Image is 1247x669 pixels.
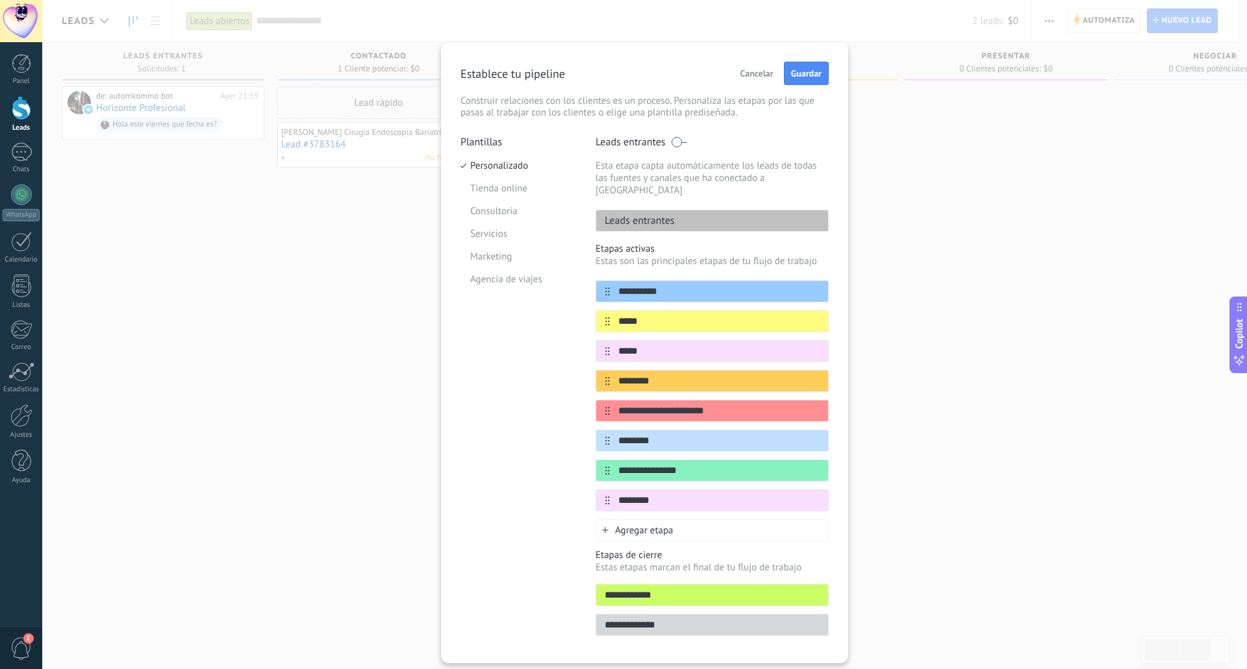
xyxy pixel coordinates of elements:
div: Ayuda [3,476,40,485]
div: Ajustes [3,431,40,439]
span: Cancelar [740,69,774,78]
p: Construir relaciones con los clientes es un proceso. Personaliza las etapas por las que pasas al ... [460,95,829,119]
div: Calendario [3,256,40,264]
p: Etapas de cierre [596,549,829,561]
div: Leads [3,124,40,132]
div: Estadísticas [3,385,40,394]
li: Tienda online [460,177,576,200]
div: Panel [3,77,40,86]
p: Esta etapa capta automáticamente los leads de todas las fuentes y canales que ha conectado a [GEO... [596,160,829,197]
p: Establece tu pipeline [460,66,565,81]
p: Plantillas [460,136,576,149]
p: Leads entrantes [596,136,666,149]
button: Guardar [784,62,829,85]
span: Copilot [1233,319,1246,348]
div: WhatsApp [3,209,40,221]
div: Listas [3,301,40,310]
p: Leads entrantes [596,214,675,227]
li: Personalizado [460,154,576,177]
span: Agregar etapa [615,524,674,537]
li: Agencia de viajes [460,268,576,291]
p: Estas son las principales etapas de tu flujo de trabajo [596,255,829,267]
p: Estas etapas marcan el final de tu flujo de trabajo [596,561,829,574]
div: Chats [3,165,40,174]
span: Guardar [791,69,822,78]
p: Etapas activas [596,243,829,255]
span: 2 [23,633,34,644]
div: Correo [3,343,40,352]
li: Consultoria [460,200,576,223]
li: Servicios [460,223,576,245]
button: Cancelar [735,64,779,83]
li: Marketing [460,245,576,268]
